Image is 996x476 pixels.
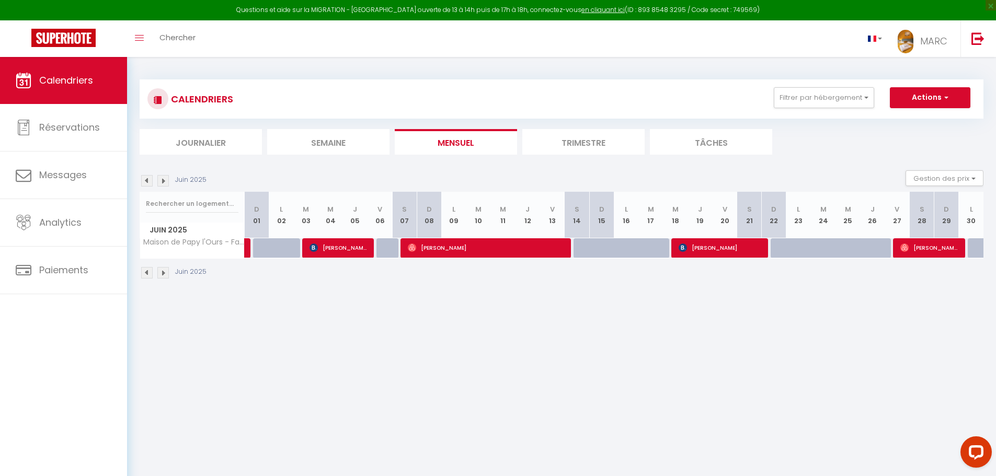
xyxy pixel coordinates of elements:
input: Rechercher un logement... [146,194,238,213]
th: 17 [638,192,663,238]
abbr: S [920,204,924,214]
img: logout [971,32,984,45]
button: Filtrer par hébergement [774,87,874,108]
th: 25 [835,192,860,238]
abbr: M [845,204,851,214]
abbr: D [427,204,432,214]
button: Actions [890,87,970,108]
abbr: L [970,204,973,214]
th: 29 [934,192,959,238]
th: 03 [294,192,318,238]
a: Chercher [152,20,203,57]
abbr: M [672,204,679,214]
th: 01 [245,192,269,238]
abbr: S [747,204,752,214]
th: 21 [737,192,762,238]
abbr: M [648,204,654,214]
abbr: D [771,204,776,214]
th: 02 [269,192,294,238]
abbr: L [452,204,455,214]
span: [PERSON_NAME] [900,238,958,258]
li: Mensuel [395,129,517,155]
span: Paiements [39,263,88,276]
th: 04 [318,192,343,238]
abbr: J [871,204,875,214]
th: 18 [663,192,688,238]
abbr: M [500,204,506,214]
abbr: J [353,204,357,214]
abbr: J [698,204,702,214]
th: 08 [417,192,441,238]
abbr: V [895,204,899,214]
abbr: M [475,204,482,214]
span: Analytics [39,216,82,229]
th: 16 [614,192,638,238]
th: 23 [786,192,811,238]
a: ... MARC [890,20,960,57]
th: 07 [392,192,417,238]
span: Messages [39,168,87,181]
span: [PERSON_NAME] [408,238,564,258]
p: Juin 2025 [175,267,207,277]
iframe: LiveChat chat widget [952,432,996,476]
th: 22 [762,192,786,238]
abbr: V [550,204,555,214]
abbr: M [820,204,827,214]
li: Journalier [140,129,262,155]
span: Réservations [39,121,100,134]
th: 06 [368,192,392,238]
abbr: V [723,204,727,214]
span: Juin 2025 [140,223,244,238]
th: 12 [516,192,540,238]
th: 14 [565,192,589,238]
th: 11 [491,192,516,238]
th: 30 [959,192,983,238]
th: 10 [466,192,490,238]
button: Gestion des prix [906,170,983,186]
th: 28 [909,192,934,238]
abbr: L [280,204,283,214]
abbr: M [303,204,309,214]
th: 09 [441,192,466,238]
abbr: L [625,204,628,214]
abbr: D [254,204,259,214]
th: 26 [860,192,885,238]
li: Semaine [267,129,390,155]
th: 13 [540,192,565,238]
abbr: D [599,204,604,214]
span: [PERSON_NAME] [310,238,367,258]
span: MARC [920,34,947,48]
img: ... [898,30,913,53]
span: Calendriers [39,74,93,87]
abbr: S [575,204,579,214]
li: Trimestre [522,129,645,155]
a: en cliquant ici [581,5,625,14]
h3: CALENDRIERS [168,87,233,111]
abbr: S [402,204,407,214]
th: 24 [811,192,835,238]
abbr: J [525,204,530,214]
abbr: L [797,204,800,214]
p: Juin 2025 [175,175,207,185]
th: 20 [713,192,737,238]
th: 19 [688,192,712,238]
abbr: V [377,204,382,214]
span: Maison de Papy l'Ours - Familiale - Climatisée [142,238,246,246]
abbr: D [944,204,949,214]
img: Super Booking [31,29,96,47]
span: [PERSON_NAME] [679,238,761,258]
span: Chercher [159,32,196,43]
li: Tâches [650,129,772,155]
th: 15 [589,192,614,238]
th: 27 [885,192,909,238]
abbr: M [327,204,334,214]
th: 05 [343,192,368,238]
